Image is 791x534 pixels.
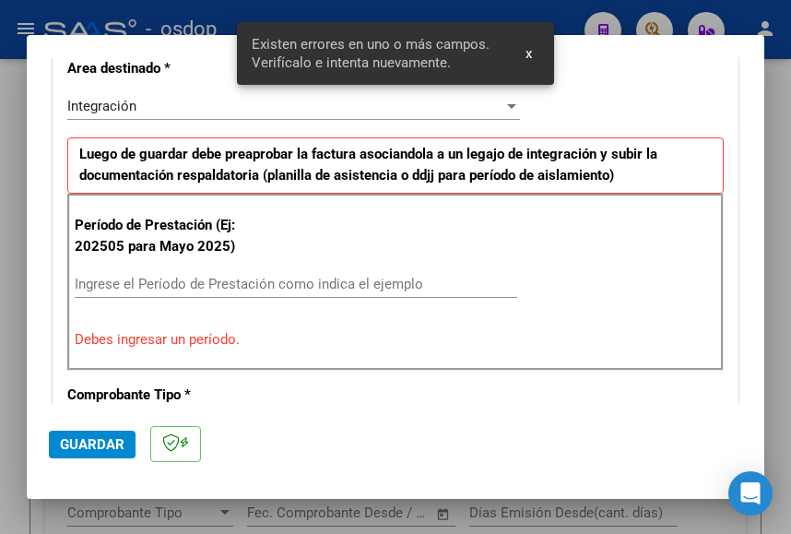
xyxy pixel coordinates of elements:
[75,215,267,256] p: Período de Prestación (Ej: 202505 para Mayo 2025)
[252,35,503,72] span: Existen errores en uno o más campos. Verifícalo e intenta nuevamente.
[67,58,265,79] p: Area destinado *
[60,436,124,453] span: Guardar
[49,431,136,458] button: Guardar
[67,98,136,114] span: Integración
[79,146,657,184] strong: Luego de guardar debe preaprobar la factura asociandola a un legajo de integración y subir la doc...
[728,471,773,516] div: Open Intercom Messenger
[75,329,716,350] p: Debes ingresar un período.
[67,385,265,406] p: Comprobante Tipo *
[525,45,532,62] span: x
[511,37,547,70] button: x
